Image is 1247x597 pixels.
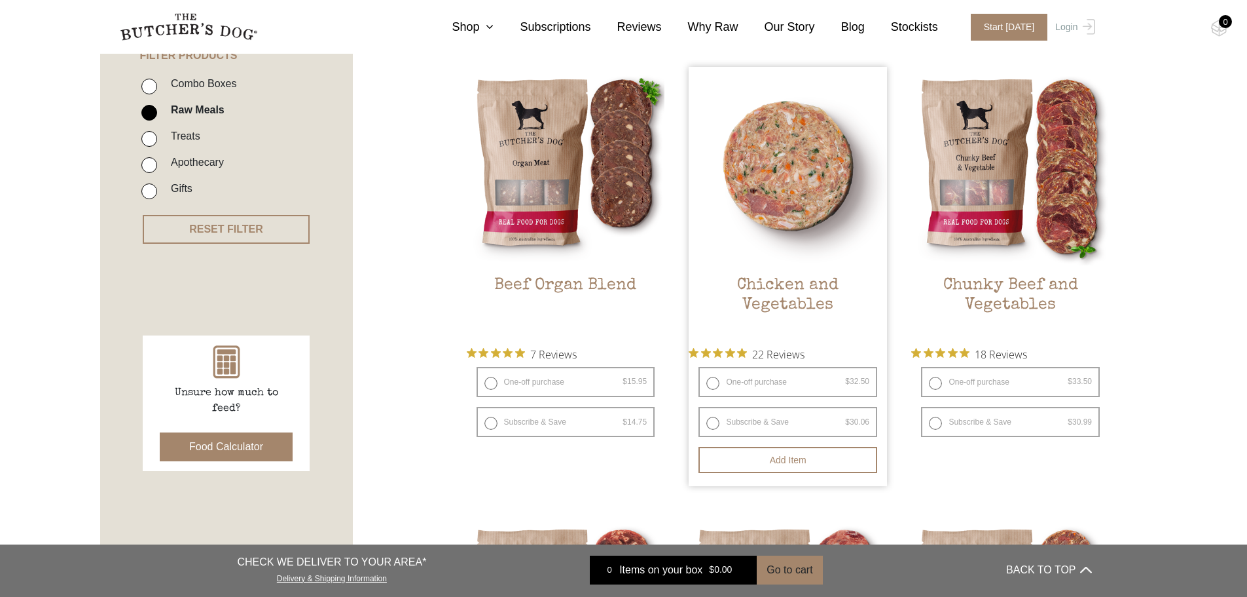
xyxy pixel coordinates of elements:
span: $ [845,377,850,386]
a: Why Raw [662,18,738,36]
span: $ [709,565,714,575]
bdi: 15.95 [623,377,647,386]
span: 18 Reviews [975,344,1027,364]
a: Chunky Beef and VegetablesChunky Beef and Vegetables [911,67,1110,337]
span: 22 Reviews [752,344,804,364]
span: $ [623,417,627,427]
span: 7 Reviews [530,344,577,364]
a: Shop [425,18,494,36]
button: RESET FILTER [143,215,310,244]
label: Treats [164,127,200,145]
h2: Chunky Beef and Vegetables [911,276,1110,337]
h2: Chicken and Vegetables [689,276,887,337]
label: Gifts [164,180,192,197]
label: One-off purchase [698,367,877,397]
a: Our Story [738,18,815,36]
img: TBD_Cart-Empty.png [1211,20,1227,37]
label: One-off purchase [921,367,1100,397]
bdi: 30.06 [845,417,869,427]
label: Subscribe & Save [477,407,655,437]
label: Apothecary [164,153,224,171]
a: Reviews [591,18,662,36]
a: Start [DATE] [958,14,1053,41]
a: Blog [815,18,865,36]
a: 0 Items on your box $0.00 [590,556,757,585]
span: $ [1068,417,1072,427]
label: Raw Meals [164,101,225,119]
div: 0 [600,564,619,577]
div: 0 [1219,15,1232,28]
a: Beef Organ BlendBeef Organ Blend [467,67,665,337]
button: Rated 5 out of 5 stars from 7 reviews. Jump to reviews. [467,344,577,364]
label: Subscribe & Save [698,407,877,437]
a: Subscriptions [494,18,590,36]
img: Chunky Beef and Vegetables [911,67,1110,265]
button: Rated 5 out of 5 stars from 18 reviews. Jump to reviews. [911,344,1027,364]
button: Rated 4.9 out of 5 stars from 22 reviews. Jump to reviews. [689,344,804,364]
a: Login [1052,14,1094,41]
img: Beef Organ Blend [467,67,665,265]
p: Unsure how much to feed? [161,385,292,417]
label: Combo Boxes [164,75,237,92]
button: Add item [698,447,877,473]
bdi: 30.99 [1068,417,1092,427]
span: $ [623,377,627,386]
a: Delivery & Shipping Information [277,571,387,583]
bdi: 32.50 [845,377,869,386]
bdi: 33.50 [1068,377,1092,386]
button: Go to cart [757,556,822,585]
button: Food Calculator [160,433,293,461]
a: Stockists [865,18,938,36]
label: One-off purchase [477,367,655,397]
span: Items on your box [619,562,702,578]
a: Chicken and Vegetables [689,67,887,337]
label: Subscribe & Save [921,407,1100,437]
p: CHECK WE DELIVER TO YOUR AREA* [237,554,426,570]
h2: Beef Organ Blend [467,276,665,337]
span: $ [845,417,850,427]
button: BACK TO TOP [1006,554,1091,586]
bdi: 0.00 [709,565,732,575]
bdi: 14.75 [623,417,647,427]
span: Start [DATE] [971,14,1048,41]
span: $ [1068,377,1072,386]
